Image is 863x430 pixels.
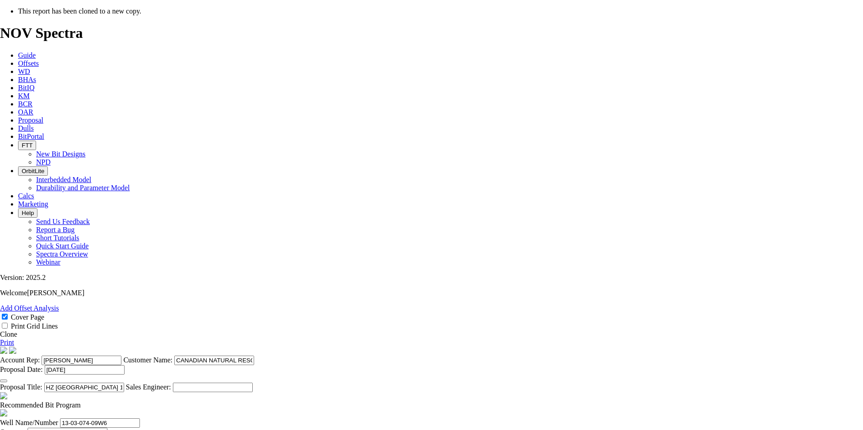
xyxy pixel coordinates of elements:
a: Guide [18,51,36,59]
button: Help [18,208,37,218]
a: New Bit Designs [36,150,85,158]
a: Durability and Parameter Model [36,184,130,192]
a: OAR [18,108,33,116]
img: cover-graphic.e5199e77.png [9,347,16,354]
span: [PERSON_NAME] [27,289,84,297]
a: BitIQ [18,84,34,91]
label: Customer Name: [123,356,172,364]
a: Spectra Overview [36,250,88,258]
a: Marketing [18,200,48,208]
a: Offsets [18,59,39,67]
a: Quick Start Guide [36,242,88,250]
label: Print Grid Lines [11,322,58,330]
a: BitPortal [18,133,44,140]
label: Sales Engineer: [126,383,171,391]
button: OrbitLite [18,166,48,176]
a: NPD [36,158,51,166]
span: This report has been cloned to a new copy. [18,7,141,15]
label: Cover Page [11,313,44,321]
a: Interbedded Model [36,176,91,183]
a: Calcs [18,192,34,200]
button: FTT [18,141,36,150]
a: Short Tutorials [36,234,79,242]
span: Help [22,210,34,216]
a: BCR [18,100,32,108]
a: Report a Bug [36,226,74,233]
a: WD [18,68,30,75]
a: Send Us Feedback [36,218,90,225]
span: FTT [22,142,32,149]
a: Proposal [18,116,43,124]
a: KM [18,92,30,100]
a: BHAs [18,76,36,83]
span: OrbitLite [22,168,44,174]
a: Dulls [18,124,34,132]
a: Webinar [36,258,60,266]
